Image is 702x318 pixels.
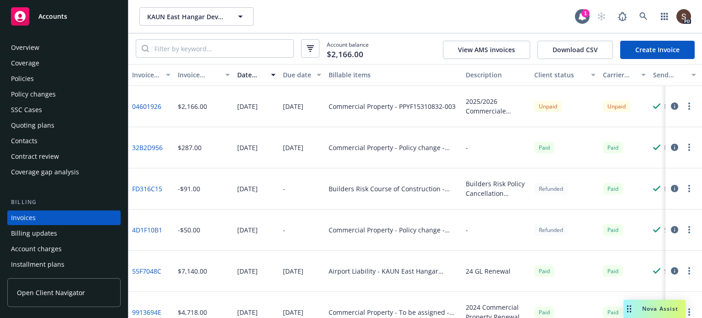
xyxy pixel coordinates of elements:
[581,9,590,17] div: 1
[7,226,121,241] a: Billing updates
[534,101,562,112] div: Unpaid
[7,40,121,55] a: Overview
[534,142,554,153] div: Paid
[149,40,293,57] input: Filter by keyword...
[655,7,674,26] a: Switch app
[466,70,527,80] div: Description
[7,257,121,272] a: Installment plans
[466,225,468,235] div: -
[329,102,456,111] div: Commercial Property - PPYF15310832-003
[11,226,57,241] div: Billing updates
[132,307,161,317] a: 9913694E
[11,102,42,117] div: SSC Cases
[603,265,623,277] div: Paid
[178,70,220,80] div: Invoice amount
[283,102,303,111] div: [DATE]
[7,210,121,225] a: Invoices
[329,307,458,317] div: Commercial Property - To be assigned - KAUN East Hangar Development, - [DATE] 1705967466489
[534,307,554,318] div: Paid
[329,143,458,152] div: Commercial Property - Policy change - PPYF15310832
[603,70,636,80] div: Carrier status
[653,70,686,80] div: Send result
[11,165,79,179] div: Coverage gap analysis
[132,266,161,276] a: 55F7048C
[329,184,458,194] div: Builders Risk Course of Construction - Policy change - IMCI22390296
[534,265,554,277] div: Paid
[623,300,686,318] button: Nova Assist
[7,56,121,70] a: Coverage
[283,307,303,317] div: [DATE]
[7,71,121,86] a: Policies
[237,102,258,111] div: [DATE]
[534,70,585,80] div: Client status
[599,64,649,86] button: Carrier status
[178,184,200,194] div: -$91.00
[531,64,599,86] button: Client status
[237,184,258,194] div: [DATE]
[7,4,121,29] a: Accounts
[38,13,67,20] span: Accounts
[537,41,613,59] button: Download CSV
[11,56,39,70] div: Coverage
[7,165,121,179] a: Coverage gap analysis
[534,183,568,194] div: Refunded
[613,7,632,26] a: Report a Bug
[11,71,34,86] div: Policies
[642,305,678,313] span: Nova Assist
[147,12,226,22] span: KAUN East Hangar Development, LLC
[237,307,258,317] div: [DATE]
[279,64,325,86] button: Due date
[634,7,653,26] a: Search
[649,64,700,86] button: Send result
[283,225,285,235] div: -
[11,87,56,102] div: Policy changes
[603,142,623,153] div: Paid
[466,266,511,276] div: 24 GL Renewal
[329,225,458,235] div: Commercial Property - Policy change - PPYF15310832
[283,143,303,152] div: [DATE]
[178,143,202,152] div: $287.00
[178,266,207,276] div: $7,140.00
[132,143,163,152] a: 32B2D956
[128,64,174,86] button: Invoice ID
[132,184,162,194] a: FD316C15
[11,40,39,55] div: Overview
[327,41,369,57] span: Account balance
[7,134,121,148] a: Contacts
[178,102,207,111] div: $2,166.00
[466,143,468,152] div: -
[603,224,623,236] div: Paid
[329,266,458,276] div: Airport Liability - KAUN East Hangar Development LLC - AAP N10691618 003
[534,224,568,236] div: Refunded
[603,307,623,318] div: Paid
[603,183,623,194] div: Paid
[592,7,611,26] a: Start snowing
[327,49,363,60] span: $2,166.00
[132,225,162,235] a: 4D1F10B1
[11,118,54,133] div: Quoting plans
[7,87,121,102] a: Policy changes
[7,149,121,164] a: Contract review
[466,97,527,116] div: 2025/2026 Commerciale Property cancellation - earned premium due
[443,41,530,59] button: View AMS invoices
[283,184,285,194] div: -
[237,266,258,276] div: [DATE]
[7,242,121,256] a: Account charges
[11,149,59,164] div: Contract review
[237,143,258,152] div: [DATE]
[7,102,121,117] a: SSC Cases
[329,70,458,80] div: Billable items
[174,64,234,86] button: Invoice amount
[7,198,121,207] div: Billing
[466,179,527,198] div: Builders Risk Policy Cancellation Refund Invoice
[237,225,258,235] div: [DATE]
[11,210,36,225] div: Invoices
[132,102,161,111] a: 04601926
[7,118,121,133] a: Quoting plans
[676,9,691,24] img: photo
